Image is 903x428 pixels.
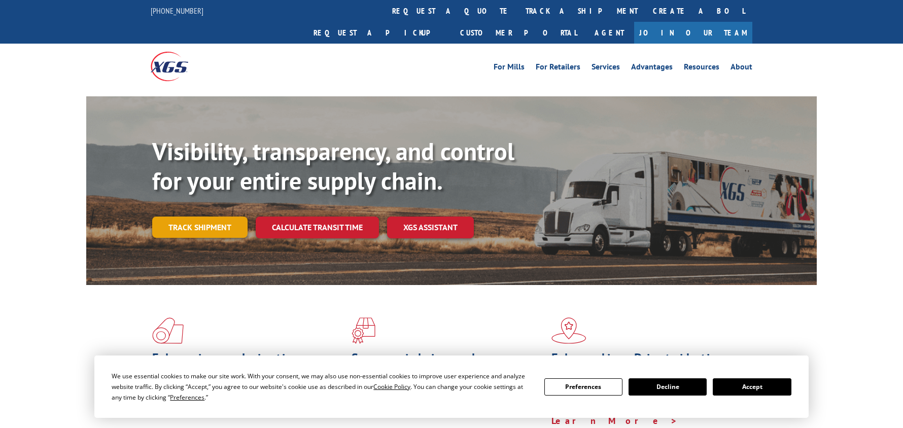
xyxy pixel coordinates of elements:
[453,22,584,44] a: Customer Portal
[731,63,752,74] a: About
[151,6,203,16] a: [PHONE_NUMBER]
[387,217,474,238] a: XGS ASSISTANT
[306,22,453,44] a: Request a pickup
[152,217,248,238] a: Track shipment
[170,393,204,402] span: Preferences
[544,378,622,396] button: Preferences
[352,352,543,381] h1: Specialized Freight Experts
[94,355,809,418] div: Cookie Consent Prompt
[373,382,410,391] span: Cookie Policy
[713,378,791,396] button: Accept
[634,22,752,44] a: Join Our Team
[629,378,707,396] button: Decline
[551,352,743,381] h1: Flagship Distribution Model
[256,217,379,238] a: Calculate transit time
[112,371,532,403] div: We use essential cookies to make our site work. With your consent, we may also use non-essential ...
[152,352,344,381] h1: Flooring Logistics Solutions
[592,63,620,74] a: Services
[152,135,514,196] b: Visibility, transparency, and control for your entire supply chain.
[152,317,184,344] img: xgs-icon-total-supply-chain-intelligence-red
[631,63,673,74] a: Advantages
[551,415,678,426] a: Learn More >
[352,317,375,344] img: xgs-icon-focused-on-flooring-red
[494,63,525,74] a: For Mills
[684,63,719,74] a: Resources
[536,63,580,74] a: For Retailers
[584,22,634,44] a: Agent
[551,317,586,344] img: xgs-icon-flagship-distribution-model-red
